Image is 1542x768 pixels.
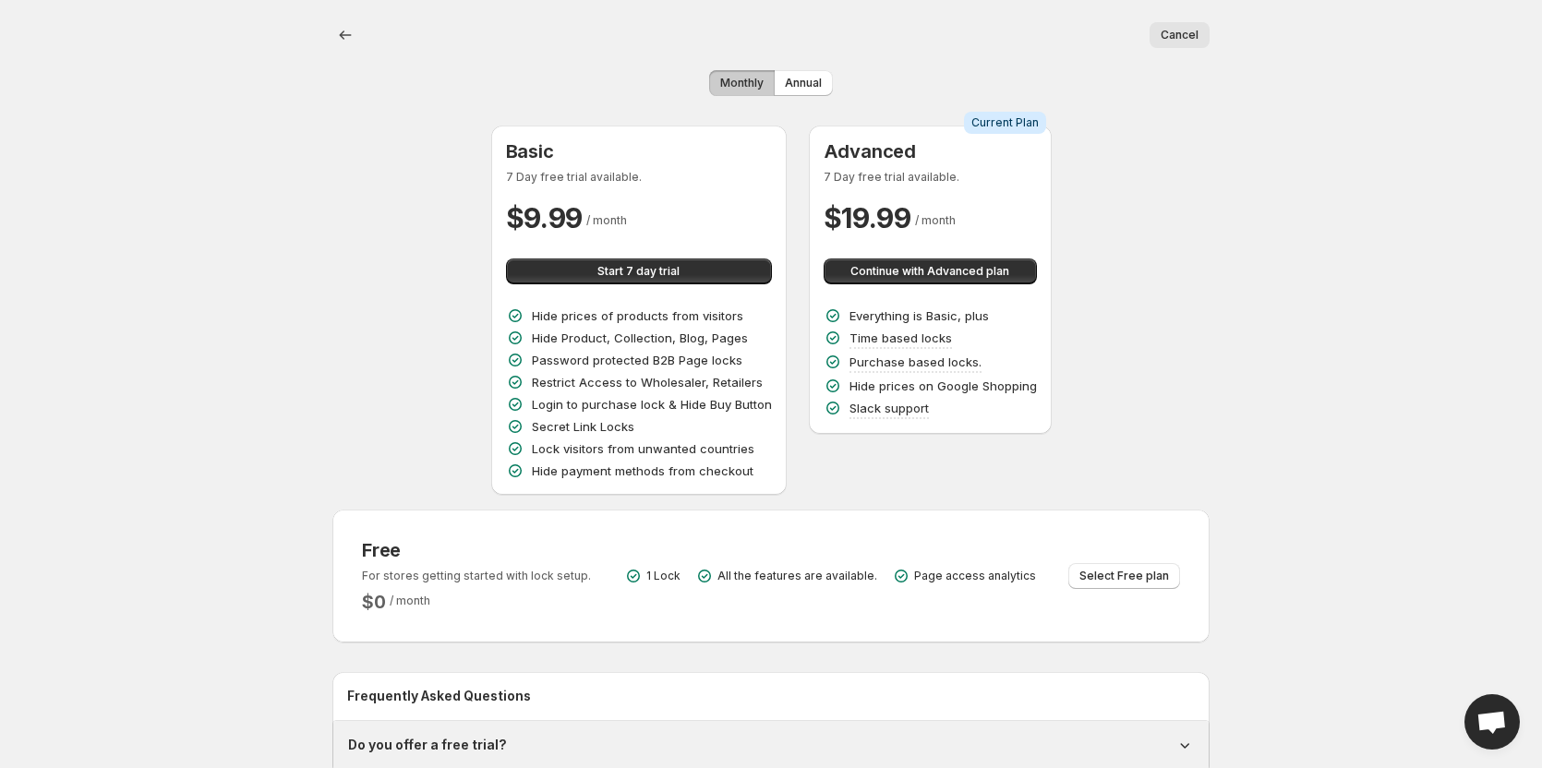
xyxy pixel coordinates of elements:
[1150,22,1210,48] button: Cancel
[532,417,634,436] p: Secret Link Locks
[532,462,753,480] p: Hide payment methods from checkout
[532,351,742,369] p: Password protected B2B Page locks
[532,439,754,458] p: Lock visitors from unwanted countries
[1161,28,1199,42] span: Cancel
[390,594,430,607] span: / month
[348,736,507,754] h1: Do you offer a free trial?
[849,377,1037,395] p: Hide prices on Google Shopping
[850,264,1009,279] span: Continue with Advanced plan
[362,591,386,613] h2: $ 0
[506,199,584,236] h2: $ 9.99
[849,306,989,325] p: Everything is Basic, plus
[506,170,772,185] p: 7 Day free trial available.
[915,213,956,227] span: / month
[971,115,1039,130] span: Current Plan
[914,569,1036,583] p: Page access analytics
[532,306,743,325] p: Hide prices of products from visitors
[332,22,358,48] button: Back
[774,70,833,96] button: Annual
[646,569,681,583] p: 1 Lock
[532,395,772,414] p: Login to purchase lock & Hide Buy Button
[597,264,680,279] span: Start 7 day trial
[824,170,1037,185] p: 7 Day free trial available.
[347,687,1195,705] h2: Frequently Asked Questions
[586,213,627,227] span: / month
[849,399,929,417] p: Slack support
[362,539,591,561] h3: Free
[824,258,1037,284] button: Continue with Advanced plan
[785,76,822,90] span: Annual
[709,70,775,96] button: Monthly
[717,569,877,583] p: All the features are available.
[506,258,772,284] button: Start 7 day trial
[824,140,1037,162] h3: Advanced
[720,76,764,90] span: Monthly
[506,140,772,162] h3: Basic
[362,569,591,583] p: For stores getting started with lock setup.
[532,373,763,391] p: Restrict Access to Wholesaler, Retailers
[824,199,911,236] h2: $ 19.99
[849,353,982,371] p: Purchase based locks.
[1079,569,1169,583] span: Select Free plan
[532,329,748,347] p: Hide Product, Collection, Blog, Pages
[849,329,952,347] p: Time based locks
[1464,694,1520,750] div: Open chat
[1068,563,1180,589] button: Select Free plan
